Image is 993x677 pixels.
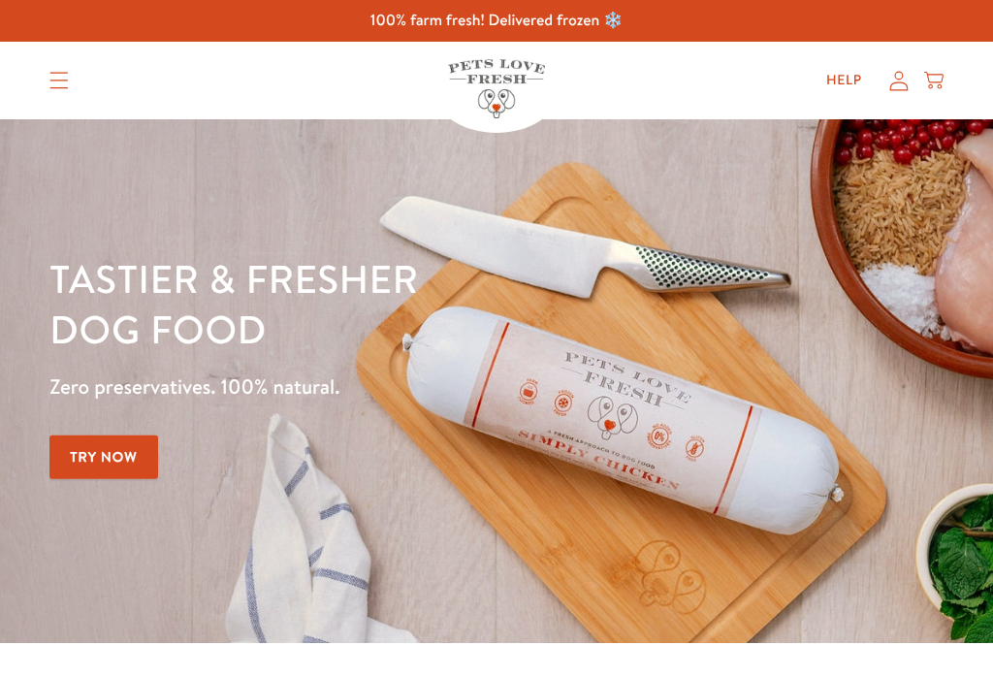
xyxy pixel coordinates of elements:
[34,56,84,105] summary: Translation missing: en.sections.header.menu
[448,59,545,118] img: Pets Love Fresh
[49,253,645,354] h1: Tastier & fresher dog food
[49,435,158,479] a: Try Now
[49,370,645,404] p: Zero preservatives. 100% natural.
[811,61,878,100] a: Help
